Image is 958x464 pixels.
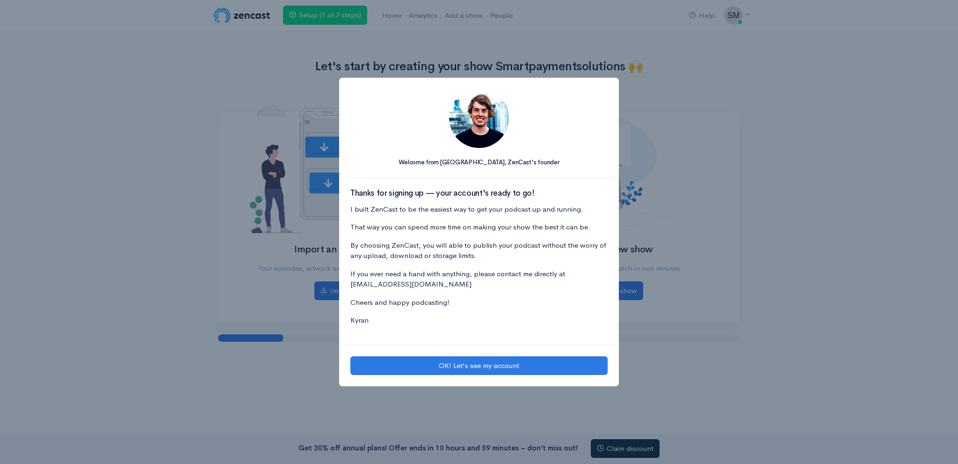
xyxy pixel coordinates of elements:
[350,315,608,326] p: Kyran
[350,356,608,376] button: OK! Let's see my account
[350,297,608,308] p: Cheers and happy podcasting!
[350,222,608,233] p: That way you can spend more time on making your show the best it can be.
[350,240,608,261] p: By choosing ZenCast, you will able to publish your podcast without the worry of any upload, downl...
[350,189,608,198] h3: Thanks for signing up — your account's ready to go!
[350,269,608,290] p: If you ever need a hand with anything, please contact me directly at [EMAIL_ADDRESS][DOMAIN_NAME]
[350,204,608,215] p: I built ZenCast to be the easiest way to get your podcast up and running.
[350,159,608,166] h5: Welcome from [GEOGRAPHIC_DATA], ZenCast's founder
